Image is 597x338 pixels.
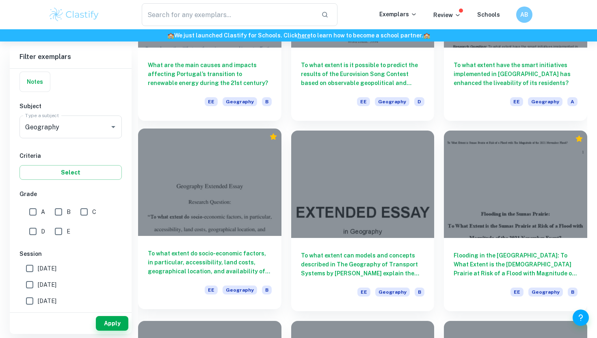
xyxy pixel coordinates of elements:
span: B [262,286,272,294]
h6: Subject [19,102,122,111]
button: Notes [20,72,50,92]
span: EE [205,286,218,294]
button: Help and Feedback [573,310,589,326]
h6: Session [19,249,122,258]
span: Geography [223,286,257,294]
h6: To what extent can models and concepts described in The Geography of Transport Systems by [PERSON... [301,251,425,278]
h6: We just launched Clastify for Schools. Click to learn how to become a school partner. [2,31,595,40]
span: D [41,227,45,236]
a: here [298,32,310,39]
button: AB [516,7,532,23]
span: E [67,227,70,236]
button: Select [19,165,122,180]
h6: Filter exemplars [10,46,132,68]
span: A [567,97,578,106]
span: [DATE] [38,280,56,289]
h6: What are the main causes and impacts affecting Portugal’s transition to renewable energy during t... [148,61,272,87]
h6: To what extent do socio-economic factors, in particular, accessibility, land costs, geographical ... [148,249,272,276]
a: Flooding in the [GEOGRAPHIC_DATA]: To What Extent is the [DEMOGRAPHIC_DATA] Prairie at Risk of a ... [444,131,587,311]
h6: Grade [19,190,122,198]
h6: Criteria [19,151,122,160]
p: Review [433,11,461,20]
span: EE [357,288,370,297]
span: D [414,97,424,106]
input: Search for any exemplars... [142,3,315,26]
div: Premium [269,133,277,141]
span: B [67,207,71,216]
span: Geography [375,288,410,297]
button: Apply [96,316,128,331]
p: Exemplars [379,10,417,19]
span: B [262,97,272,106]
a: To what extent do socio-economic factors, in particular, accessibility, land costs, geographical ... [138,131,281,311]
span: Geography [528,288,563,297]
h6: To what extent is it possible to predict the results of the Eurovision Song Contest based on obse... [301,61,425,87]
span: EE [510,97,523,106]
span: B [568,288,578,297]
img: Clastify logo [48,7,100,23]
a: Schools [477,11,500,18]
h6: Flooding in the [GEOGRAPHIC_DATA]: To What Extent is the [DEMOGRAPHIC_DATA] Prairie at Risk of a ... [454,251,578,278]
h6: To what extent have the smart initiatives implemented in [GEOGRAPHIC_DATA] has enhanced the livea... [454,61,578,87]
span: EE [357,97,370,106]
div: Premium [575,135,583,143]
button: Open [108,121,119,133]
a: To what extent can models and concepts described in The Geography of Transport Systems by [PERSON... [291,131,435,311]
label: Type a subject [25,112,59,119]
span: [DATE] [38,297,56,305]
span: C [92,207,96,216]
span: Geography [223,97,257,106]
h6: AB [520,10,529,19]
span: 🏫 [423,32,430,39]
span: Geography [528,97,562,106]
span: EE [510,288,523,297]
span: Geography [375,97,409,106]
span: [DATE] [38,264,56,273]
span: EE [205,97,218,106]
span: 🏫 [167,32,174,39]
span: A [41,207,45,216]
span: B [415,288,424,297]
